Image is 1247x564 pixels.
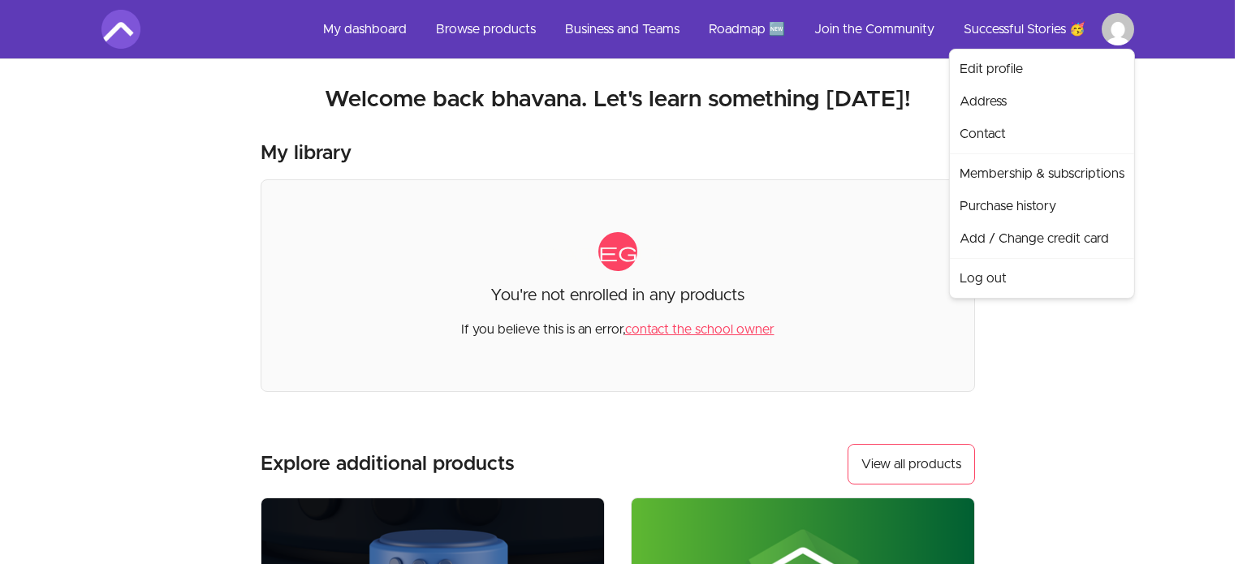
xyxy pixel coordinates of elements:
[953,222,1131,255] a: Add / Change credit card
[953,53,1131,85] a: Edit profile
[953,157,1131,190] a: Membership & subscriptions
[953,190,1131,222] a: Purchase history
[953,85,1131,118] a: Address
[953,262,1131,295] a: Log out
[953,118,1131,150] a: Contact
